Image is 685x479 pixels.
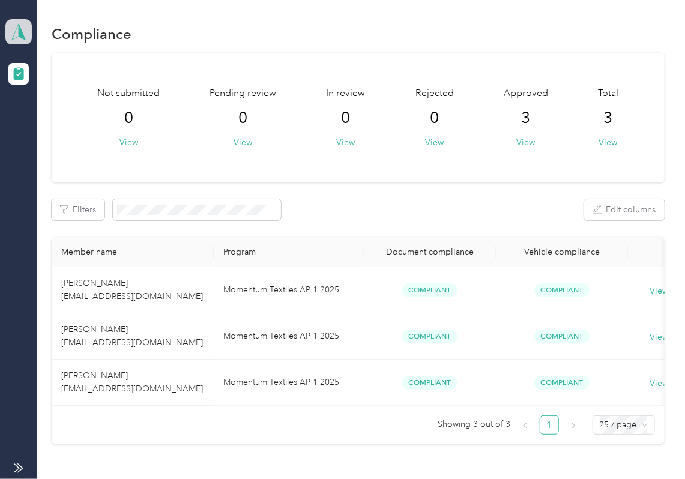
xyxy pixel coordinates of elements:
[214,313,364,360] td: Momentum Textiles AP 1 2025
[119,136,138,149] button: View
[505,247,618,257] div: Vehicle compliance
[570,422,577,429] span: right
[564,415,583,435] li: Next Page
[98,86,160,101] span: Not submitted
[52,237,214,267] th: Member name
[210,86,277,101] span: Pending review
[61,370,203,394] span: [PERSON_NAME] [EMAIL_ADDRESS][DOMAIN_NAME]
[425,136,444,149] button: View
[599,136,617,149] button: View
[214,237,364,267] th: Program
[521,109,530,128] span: 3
[214,360,364,406] td: Momentum Textiles AP 1 2025
[438,415,511,433] span: Showing 3 out of 3
[522,422,529,429] span: left
[598,86,618,101] span: Total
[214,267,364,313] td: Momentum Textiles AP 1 2025
[337,136,355,149] button: View
[239,109,248,128] span: 0
[415,86,454,101] span: Rejected
[534,376,590,390] span: Compliant
[402,330,457,343] span: Compliant
[584,199,665,220] button: Edit columns
[52,199,104,220] button: Filters
[373,247,486,257] div: Document compliance
[516,415,535,435] li: Previous Page
[540,416,558,434] a: 1
[516,415,535,435] button: left
[402,376,457,390] span: Compliant
[124,109,133,128] span: 0
[402,283,457,297] span: Compliant
[234,136,253,149] button: View
[603,109,612,128] span: 3
[61,324,203,348] span: [PERSON_NAME] [EMAIL_ADDRESS][DOMAIN_NAME]
[564,415,583,435] button: right
[516,136,535,149] button: View
[534,330,590,343] span: Compliant
[600,416,648,434] span: 25 / page
[430,109,439,128] span: 0
[540,415,559,435] li: 1
[534,283,590,297] span: Compliant
[52,28,131,40] h1: Compliance
[327,86,366,101] span: In review
[593,415,655,435] div: Page Size
[618,412,685,479] iframe: Everlance-gr Chat Button Frame
[504,86,548,101] span: Approved
[342,109,351,128] span: 0
[61,278,203,301] span: [PERSON_NAME] [EMAIL_ADDRESS][DOMAIN_NAME]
